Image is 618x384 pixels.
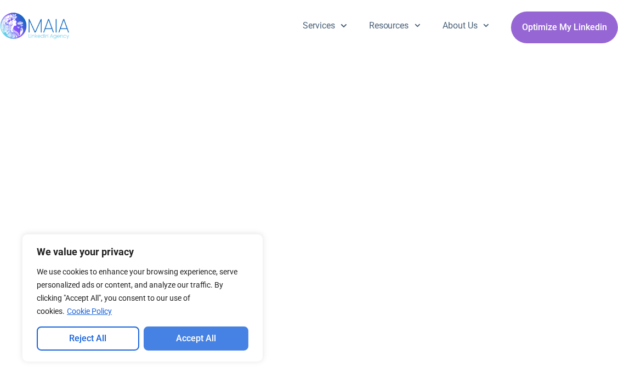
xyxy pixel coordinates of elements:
a: Cookie Policy [66,306,112,316]
button: Accept All [144,326,249,351]
nav: Menu [292,12,500,40]
p: We value your privacy [37,245,248,259]
a: About Us [432,12,500,40]
span: Optimize My Linkedin [522,17,607,38]
button: Reject All [37,326,139,351]
a: Services [292,12,358,40]
div: We value your privacy [22,234,263,362]
a: Resources [358,12,432,40]
a: Optimize My Linkedin [511,12,618,43]
p: We use cookies to enhance your browsing experience, serve personalized ads or content, and analyz... [37,265,248,318]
